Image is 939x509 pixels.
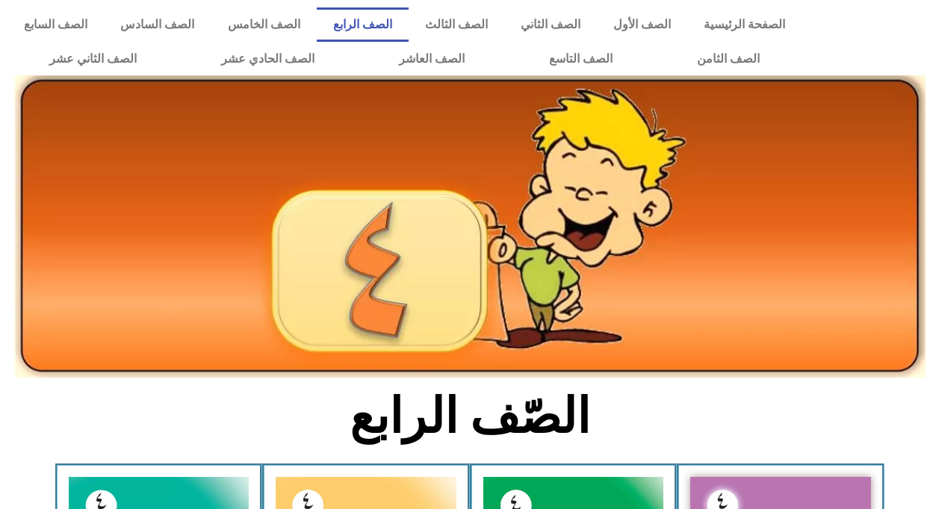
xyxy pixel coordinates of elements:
[7,7,104,42] a: الصف السابع
[504,7,597,42] a: الصف الثاني
[687,7,802,42] a: الصفحة الرئيسية
[104,7,211,42] a: الصف السادس
[357,42,507,76] a: الصف العاشر
[179,42,357,76] a: الصف الحادي عشر
[597,7,687,42] a: الصف الأول
[409,7,504,42] a: الصف الثالث
[655,42,802,76] a: الصف الثامن
[7,42,179,76] a: الصف الثاني عشر
[223,387,716,446] h2: الصّف الرابع
[317,7,409,42] a: الصف الرابع
[211,7,316,42] a: الصف الخامس
[507,42,655,76] a: الصف التاسع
